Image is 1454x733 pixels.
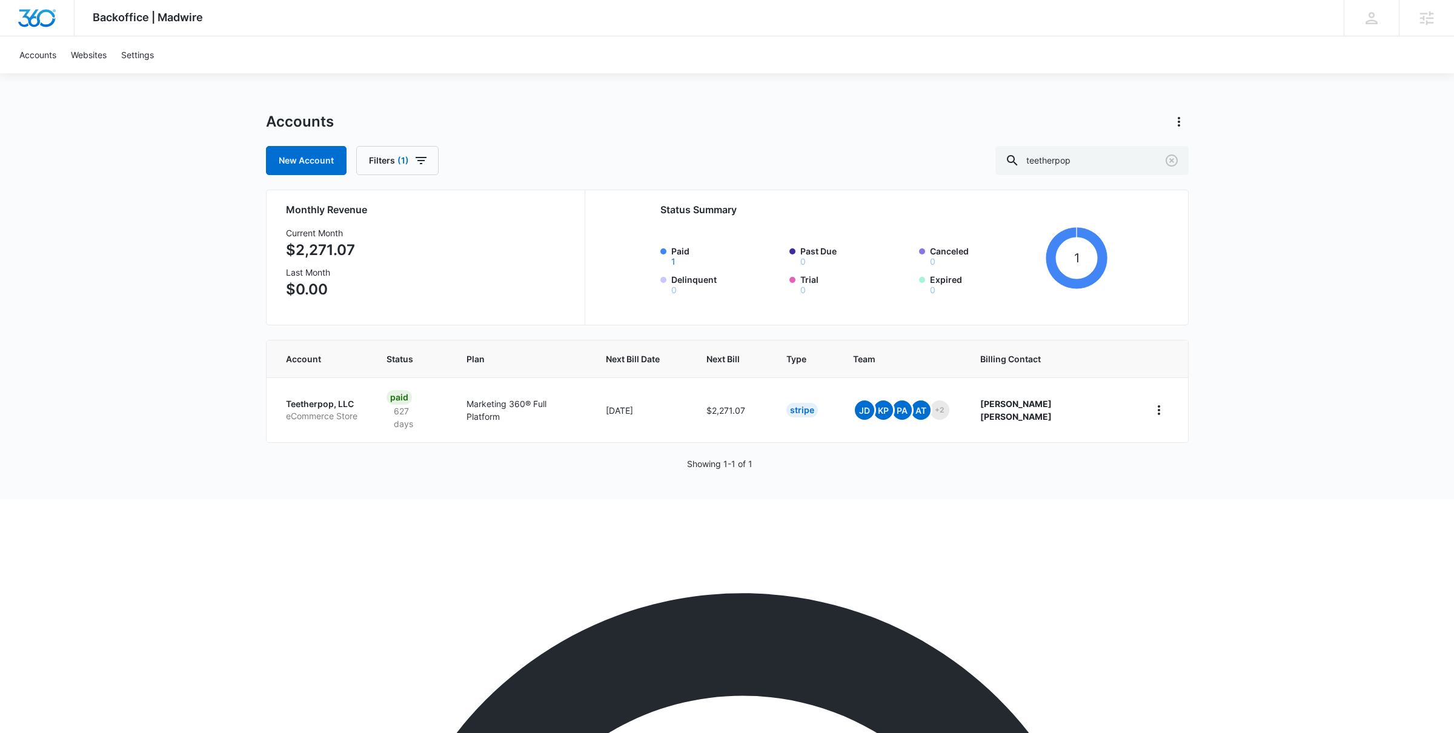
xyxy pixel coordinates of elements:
[855,400,874,420] span: JD
[64,36,114,73] a: Websites
[706,353,740,365] span: Next Bill
[387,353,420,365] span: Status
[930,245,1041,266] label: Canceled
[800,273,912,294] label: Trial
[786,403,818,417] div: Stripe
[911,400,931,420] span: AT
[930,400,949,420] span: +2
[853,353,934,365] span: Team
[1169,112,1189,131] button: Actions
[786,353,806,365] span: Type
[286,410,357,422] p: eCommerce Store
[387,390,412,405] div: Paid
[356,146,439,175] button: Filters(1)
[892,400,912,420] span: PA
[692,377,772,442] td: $2,271.07
[397,156,409,165] span: (1)
[266,146,347,175] a: New Account
[286,227,355,239] h3: Current Month
[606,353,660,365] span: Next Bill Date
[1074,250,1080,265] tspan: 1
[671,273,783,294] label: Delinquent
[687,457,752,470] p: Showing 1-1 of 1
[286,239,355,261] p: $2,271.07
[12,36,64,73] a: Accounts
[874,400,893,420] span: KP
[93,11,203,24] span: Backoffice | Madwire
[800,245,912,266] label: Past Due
[995,146,1189,175] input: Search
[660,202,1108,217] h2: Status Summary
[286,398,357,422] a: Teetherpop, LLCeCommerce Store
[466,397,577,423] p: Marketing 360® Full Platform
[671,257,676,266] button: Paid
[591,377,692,442] td: [DATE]
[466,353,577,365] span: Plan
[671,245,783,266] label: Paid
[286,266,355,279] h3: Last Month
[266,113,334,131] h1: Accounts
[930,273,1041,294] label: Expired
[286,353,340,365] span: Account
[1162,151,1181,170] button: Clear
[114,36,161,73] a: Settings
[387,405,437,430] p: 627 days
[286,202,570,217] h2: Monthly Revenue
[980,353,1120,365] span: Billing Contact
[980,399,1052,422] strong: [PERSON_NAME] [PERSON_NAME]
[286,398,357,410] p: Teetherpop, LLC
[286,279,355,300] p: $0.00
[1149,400,1169,420] button: home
